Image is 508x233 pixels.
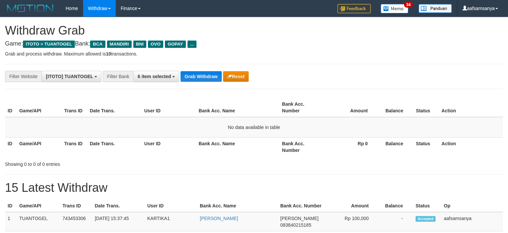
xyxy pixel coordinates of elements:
h1: Withdraw Grab [5,24,503,37]
th: ID [5,98,17,117]
th: Trans ID [62,137,87,156]
th: Status [413,98,439,117]
th: Status [413,137,439,156]
td: 1 [5,212,17,231]
th: Game/API [17,137,62,156]
td: - [379,212,413,231]
span: ... [188,41,196,48]
span: [ITOTO] TUANTOGEL [46,74,93,79]
th: Op [441,200,503,212]
th: Bank Acc. Name [197,200,278,212]
th: Balance [379,200,413,212]
th: Bank Acc. Number [279,98,324,117]
th: User ID [142,137,196,156]
th: Date Trans. [87,98,142,117]
th: Trans ID [62,98,87,117]
span: OVO [148,41,163,48]
td: Rp 100,000 [327,212,379,231]
th: User ID [142,98,196,117]
span: MANDIRI [107,41,132,48]
th: ID [5,200,17,212]
span: ITOTO > TUANTOGEL [23,41,75,48]
th: Trans ID [60,200,92,212]
td: [DATE] 15:37:45 [92,212,145,231]
th: Balance [378,137,413,156]
span: Accepted [416,216,436,222]
strong: 10 [106,51,111,57]
button: Grab Withdraw [181,71,221,82]
img: panduan.png [419,4,452,13]
h4: Game: Bank: [5,41,503,47]
p: Grab and process withdraw. Maximum allowed is transactions. [5,51,503,57]
h1: 15 Latest Withdraw [5,181,503,194]
button: [ITOTO] TUANTOGEL [42,71,101,82]
th: Amount [324,98,378,117]
th: Game/API [17,200,60,212]
div: Showing 0 to 0 of 0 entries [5,158,207,168]
th: Action [439,98,503,117]
th: User ID [145,200,197,212]
th: Bank Acc. Number [279,137,324,156]
span: BNI [133,41,146,48]
th: Date Trans. [87,137,142,156]
th: Balance [378,98,413,117]
th: Game/API [17,98,62,117]
th: Bank Acc. Number [278,200,327,212]
img: Button%20Memo.svg [381,4,409,13]
span: GOPAY [165,41,186,48]
td: aafsamsanya [441,212,503,231]
a: [PERSON_NAME] [200,216,238,221]
span: 6 item selected [138,74,171,79]
button: 6 item selected [133,71,179,82]
img: MOTION_logo.png [5,3,56,13]
span: BCA [90,41,105,48]
span: [PERSON_NAME] [280,216,318,221]
th: ID [5,137,17,156]
button: Reset [223,71,249,82]
th: Status [413,200,441,212]
th: Date Trans. [92,200,145,212]
td: 743453306 [60,212,92,231]
th: Action [439,137,503,156]
th: Rp 0 [324,137,378,156]
td: KARTIKA1 [145,212,197,231]
span: 34 [404,2,413,8]
th: Bank Acc. Name [196,137,280,156]
th: Amount [327,200,379,212]
div: Filter Bank [103,71,133,82]
img: Feedback.jpg [337,4,371,13]
th: Bank Acc. Name [196,98,280,117]
span: Copy 083840215185 to clipboard [280,222,311,228]
td: TUANTOGEL [17,212,60,231]
td: No data available in table [5,117,503,138]
div: Filter Website [5,71,42,82]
